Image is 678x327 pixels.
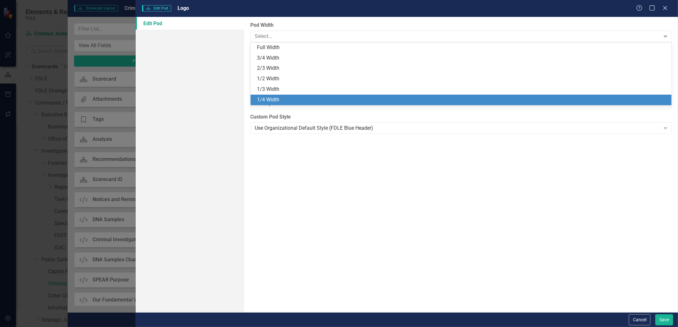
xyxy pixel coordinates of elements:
[257,54,668,62] div: 3/4 Width
[655,314,673,325] button: Save
[257,65,668,72] div: 2/3 Width
[257,44,668,51] div: Full Width
[177,5,189,11] span: Logo
[136,17,244,30] a: Edit Pod
[629,314,651,325] button: Cancel
[255,124,660,132] div: Use Organizational Default Style (FDLE Blue Header)
[257,86,668,93] div: 1/3 Width
[251,113,672,121] label: Custom Pod Style
[257,75,668,83] div: 1/2 Width
[251,22,672,29] label: Pod Width
[257,96,668,104] div: 1/4 Width
[142,5,171,11] span: Edit Pod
